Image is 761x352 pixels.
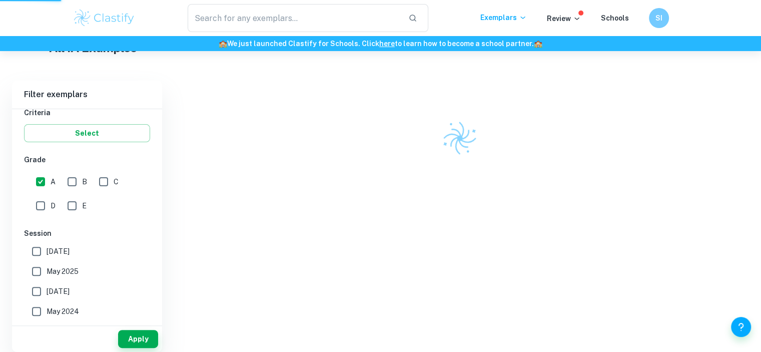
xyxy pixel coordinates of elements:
p: Review [547,13,581,24]
button: Select [24,124,150,142]
h6: Filter exemplars [12,81,162,109]
img: Clastify logo [73,8,136,28]
span: May 2024 [47,306,79,317]
span: [DATE] [47,286,70,297]
p: Exemplars [480,12,527,23]
span: A [51,176,56,187]
span: C [114,176,119,187]
a: Schools [601,14,629,22]
span: 🏫 [219,40,227,48]
button: SI [649,8,669,28]
button: Apply [118,330,158,348]
h6: SI [653,13,664,24]
input: Search for any exemplars... [188,4,401,32]
span: D [51,200,56,211]
h6: Criteria [24,107,150,118]
span: [DATE] [47,246,70,257]
span: B [82,176,87,187]
h6: We just launched Clastify for Schools. Click to learn how to become a school partner. [2,38,759,49]
span: E [82,200,87,211]
span: May 2025 [47,266,79,277]
h6: Grade [24,154,150,165]
img: Clastify logo [438,117,481,160]
a: here [379,40,395,48]
span: 🏫 [534,40,542,48]
button: Help and Feedback [731,317,751,337]
h6: Session [24,228,150,239]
